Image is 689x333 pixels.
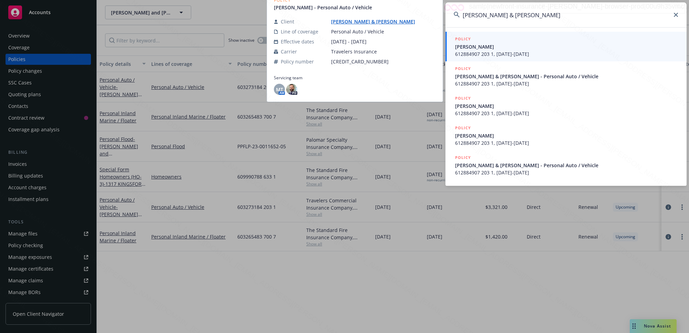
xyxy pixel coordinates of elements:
span: 612884907 203 1, [DATE]-[DATE] [455,50,678,58]
h5: POLICY [455,65,471,72]
a: POLICY[PERSON_NAME]612884907 203 1, [DATE]-[DATE] [445,32,687,61]
span: 612884907 203 1, [DATE]-[DATE] [455,80,678,87]
span: [PERSON_NAME] & [PERSON_NAME] - Personal Auto / Vehicle [455,162,678,169]
h5: POLICY [455,154,471,161]
span: [PERSON_NAME] [455,132,678,139]
h5: POLICY [455,95,471,102]
span: [PERSON_NAME] [455,43,678,50]
a: POLICY[PERSON_NAME]612884907 203 1, [DATE]-[DATE] [445,91,687,121]
a: POLICY[PERSON_NAME] & [PERSON_NAME] - Personal Auto / Vehicle612884907 203 1, [DATE]-[DATE] [445,150,687,180]
h5: POLICY [455,124,471,131]
span: 612884907 203 1, [DATE]-[DATE] [455,110,678,117]
a: POLICY[PERSON_NAME] & [PERSON_NAME] - Personal Auto / Vehicle612884907 203 1, [DATE]-[DATE] [445,61,687,91]
span: [PERSON_NAME] [455,102,678,110]
input: Search... [445,2,687,27]
span: 612884907 203 1, [DATE]-[DATE] [455,169,678,176]
h5: POLICY [455,36,471,42]
span: [PERSON_NAME] & [PERSON_NAME] - Personal Auto / Vehicle [455,73,678,80]
a: POLICY[PERSON_NAME]612884907 203 1, [DATE]-[DATE] [445,121,687,150]
span: 612884907 203 1, [DATE]-[DATE] [455,139,678,147]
